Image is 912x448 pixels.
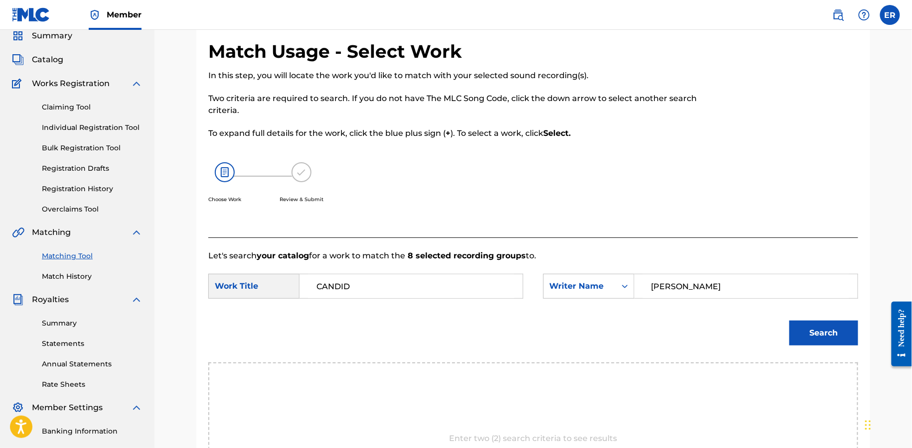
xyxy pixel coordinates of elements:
a: Summary [42,318,143,329]
img: MLC Logo [12,7,50,22]
img: 173f8e8b57e69610e344.svg [292,162,311,182]
img: Summary [12,30,24,42]
a: Match History [42,271,143,282]
h2: Match Usage - Select Work [208,40,467,63]
p: Two criteria are required to search. If you do not have The MLC Song Code, click the down arrow t... [208,93,709,116]
img: 26af456c4569493f7445.svg [215,162,235,182]
span: Royalties [32,294,69,306]
img: expand [131,294,143,306]
img: expand [131,402,143,414]
span: Member [107,9,142,20]
span: Works Registration [32,78,110,90]
a: Annual Statements [42,359,143,369]
div: Drag [865,410,871,440]
strong: 8 selected recording groups [405,251,526,260]
img: help [858,9,870,21]
a: Public Search [828,5,848,25]
strong: your catalog [257,251,309,260]
p: Let's search for a work to match the to. [208,250,858,262]
p: Choose Work [208,196,241,203]
span: Catalog [32,54,63,66]
span: Matching [32,226,71,238]
strong: Select. [543,128,571,138]
img: Catalog [12,54,24,66]
a: Claiming Tool [42,102,143,112]
p: Enter two (2) search criteria to see results [450,433,617,445]
a: CatalogCatalog [12,54,63,66]
img: Works Registration [12,78,25,90]
div: User Menu [880,5,900,25]
a: Matching Tool [42,251,143,261]
a: Registration History [42,184,143,194]
span: Member Settings [32,402,103,414]
a: Overclaims Tool [42,204,143,215]
strong: + [446,128,451,138]
a: Registration Drafts [42,163,143,174]
form: Search Form [208,262,858,362]
img: Top Rightsholder [89,9,101,21]
a: Individual Registration Tool [42,122,143,133]
a: Rate Sheets [42,379,143,390]
span: Summary [32,30,72,42]
img: search [832,9,844,21]
img: Royalties [12,294,24,306]
iframe: Resource Center [884,294,912,374]
button: Search [789,321,858,345]
div: Writer Name [550,280,610,292]
div: Help [854,5,874,25]
a: Bulk Registration Tool [42,143,143,153]
img: expand [131,78,143,90]
p: To expand full details for the work, click the blue plus sign ( ). To select a work, click [208,127,709,139]
a: SummarySummary [12,30,72,42]
p: In this step, you will locate the work you'd like to match with your selected sound recording(s). [208,70,709,82]
img: expand [131,226,143,238]
p: Review & Submit [280,196,323,203]
iframe: Chat Widget [862,400,912,448]
img: Member Settings [12,402,24,414]
img: Matching [12,226,24,238]
a: Statements [42,338,143,349]
a: Banking Information [42,426,143,437]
